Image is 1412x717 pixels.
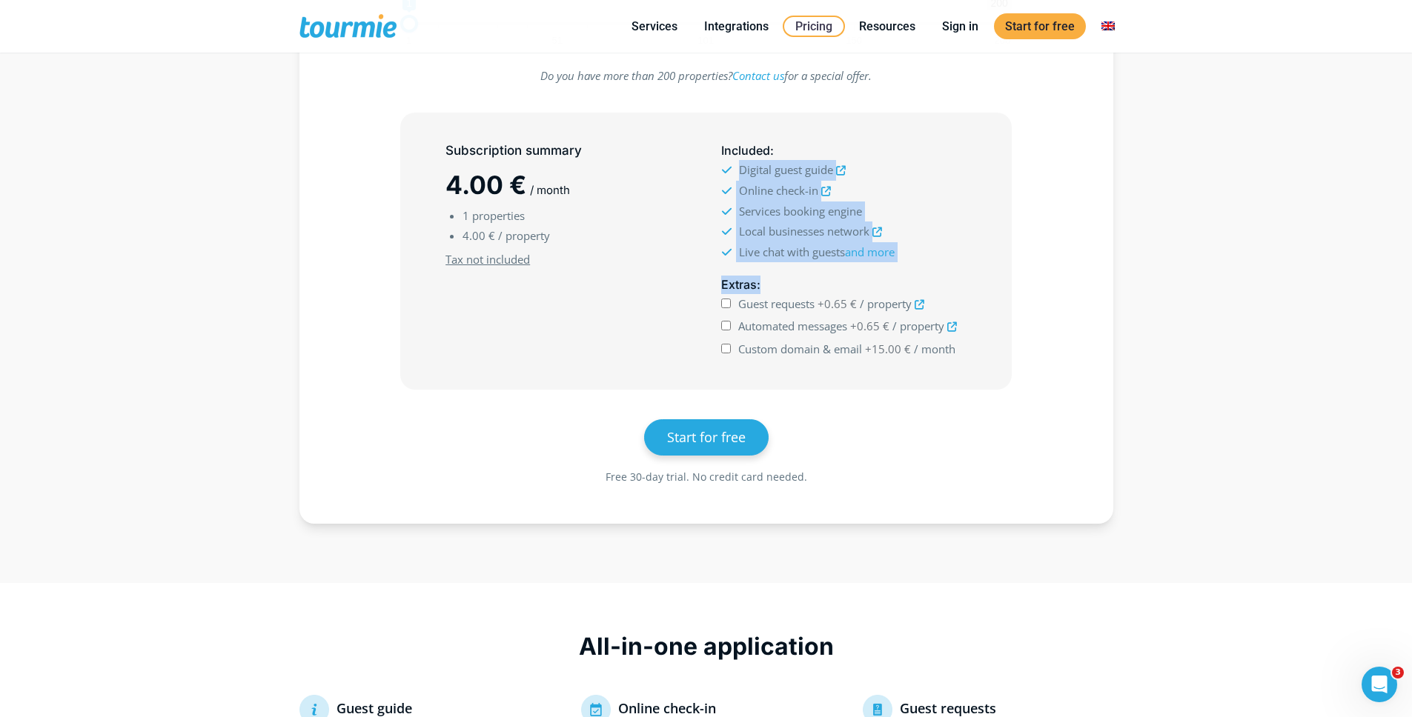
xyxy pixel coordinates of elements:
span: Included [721,143,770,158]
iframe: Intercom live chat [1362,667,1397,702]
a: and more [845,244,895,259]
span: Start for free [667,428,746,446]
span: 4.00 € [463,228,495,243]
a: Sign in [931,17,990,36]
h5: : [721,141,966,160]
span: Extras [721,277,757,292]
span: +0.65 € [850,319,889,333]
a: Start for free [994,13,1086,39]
span: Guest requests [900,699,996,717]
span: +15.00 € [865,341,911,356]
span: Guest guide [337,699,412,717]
a: Start for free [644,419,769,456]
a: Pricing [783,16,845,37]
span: All-in-one application [579,632,834,661]
a: Contact us [732,68,784,83]
span: 3 [1392,667,1404,678]
span: Online check-in [618,699,716,717]
span: Local businesses network [739,224,869,239]
span: Online check-in [739,183,818,198]
span: / month [530,183,570,197]
span: Digital guest guide [739,162,833,177]
a: Integrations [693,17,780,36]
a: Services [620,17,689,36]
span: Automated messages [738,319,847,333]
span: 4.00 € [445,170,526,200]
p: Do you have more than 200 properties? for a special offer. [400,66,1012,86]
u: Tax not included [445,252,530,267]
span: Guest requests [738,296,815,311]
span: Services booking engine [739,204,862,219]
span: properties [472,208,525,223]
span: Free 30-day trial. No credit card needed. [606,470,807,484]
span: Custom domain & email [738,341,862,356]
h5: : [721,276,966,294]
span: / property [892,319,944,333]
span: / month [914,341,955,356]
span: / property [860,296,912,311]
span: / property [498,228,550,243]
span: Live chat with guests [739,244,895,259]
span: 1 [463,208,469,223]
h5: Subscription summary [445,141,690,160]
span: +0.65 € [818,296,857,311]
a: Switch to [1090,17,1126,36]
a: Resources [848,17,927,36]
